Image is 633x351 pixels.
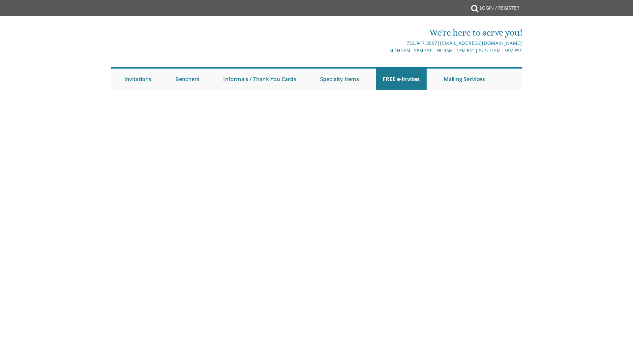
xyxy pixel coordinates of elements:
[248,39,522,47] div: |
[314,69,366,90] a: Specialty Items
[440,40,522,46] a: [EMAIL_ADDRESS][DOMAIN_NAME]
[248,47,522,54] div: M-Th 9am - 5pm EST | Fri 9am - 1pm EST | Sun 11am - 3pm EST
[376,69,427,90] a: FREE e-Invites
[217,69,303,90] a: Informals / Thank You Cards
[407,40,437,46] a: 732.947.3597
[437,69,492,90] a: Mailing Services
[169,69,206,90] a: Benchers
[118,69,158,90] a: Invitations
[248,26,522,39] div: We're here to serve you!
